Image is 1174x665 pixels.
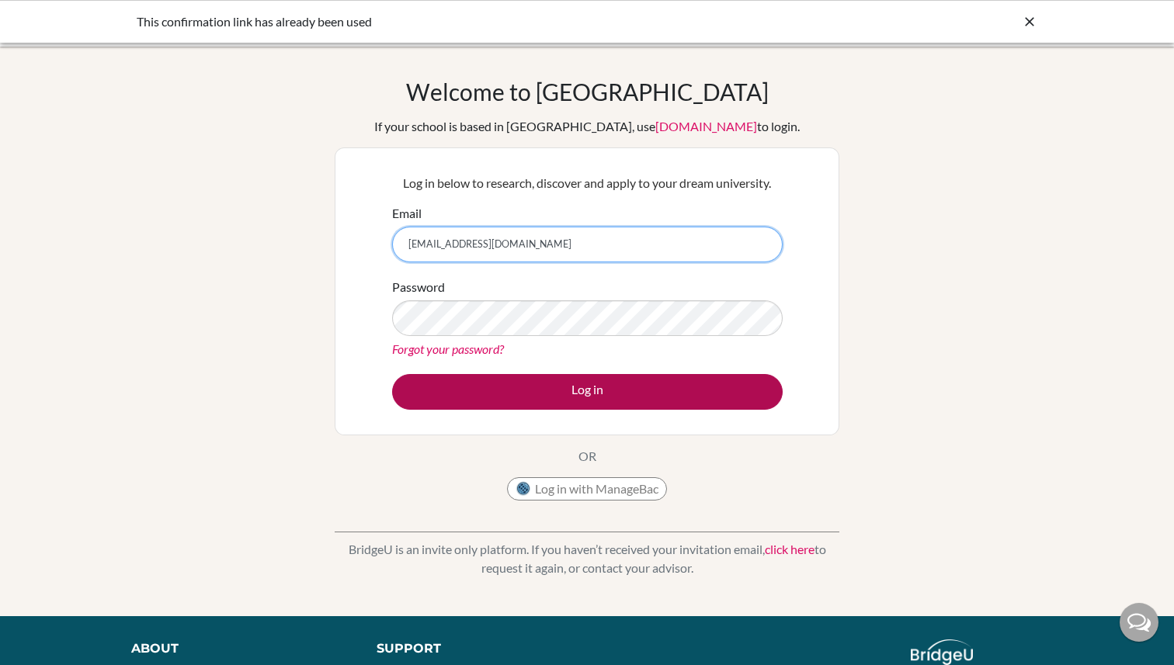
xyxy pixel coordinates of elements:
[392,374,783,410] button: Log in
[507,477,667,500] button: Log in with ManageBac
[137,12,804,31] div: This confirmation link has already been used
[392,174,783,192] p: Log in below to research, discover and apply to your dream university.
[406,78,769,106] h1: Welcome to [GEOGRAPHIC_DATA]
[377,639,571,658] div: Support
[374,117,800,136] div: If your school is based in [GEOGRAPHIC_DATA], use to login.
[131,639,342,658] div: About
[392,278,445,296] label: Password
[392,204,422,223] label: Email
[911,639,974,665] img: logo_white@2x-f4f0deed5e89b7ecb1c2cc34c3e3d731f90f0f143d5ea2071677605dd97b5244.png
[392,341,504,356] a: Forgot your password?
[578,447,596,466] p: OR
[655,119,757,133] a: [DOMAIN_NAME]
[36,11,68,25] span: Help
[765,542,815,556] a: click here
[335,540,839,577] p: BridgeU is an invite only platform. If you haven’t received your invitation email, to request it ...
